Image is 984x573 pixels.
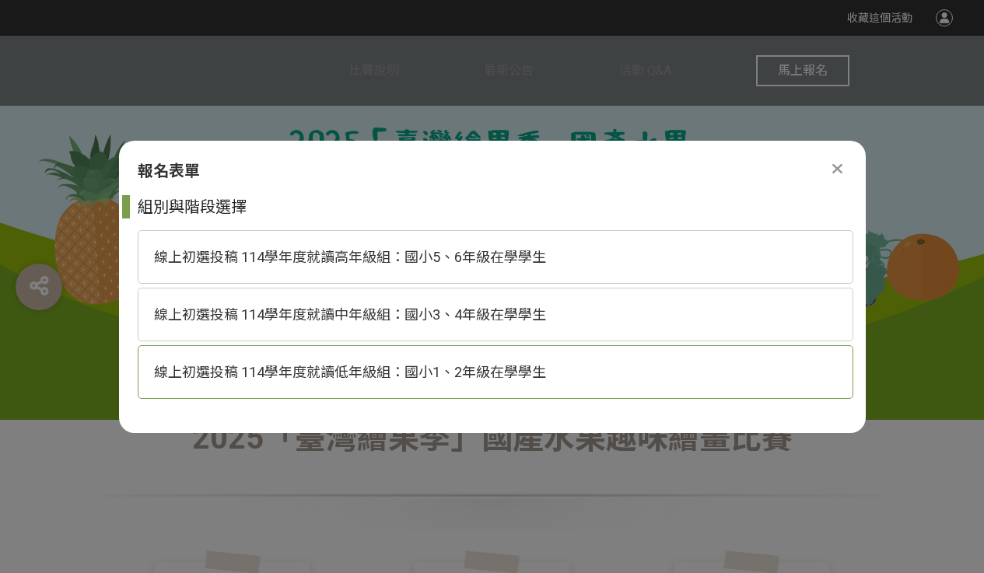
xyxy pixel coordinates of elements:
[349,36,399,106] a: 比賽說明
[484,63,534,78] span: 最新公告
[484,36,534,106] a: 最新公告
[103,420,881,457] h1: 2025「臺灣繪果季」國產水果趣味繪畫比賽
[138,195,853,218] div: 組別與階段選擇
[756,55,849,86] button: 馬上報名
[778,63,828,78] span: 馬上報名
[138,162,200,180] span: 報名表單
[619,63,671,78] span: 活動 Q&A
[349,63,399,78] span: 比賽說明
[619,36,671,106] a: 活動 Q&A
[259,111,726,344] img: 2025「臺灣繪果季」國產水果趣味繪畫比賽
[154,249,546,265] span: 線上初選投稿 114學年度就讀高年級組：國小5、6年級在學學生
[154,364,546,380] span: 線上初選投稿 114學年度就讀低年級組：國小1、2年級在學學生
[154,306,546,323] span: 線上初選投稿 114學年度就讀中年級組：國小3、4年級在學學生
[847,12,912,24] span: 收藏這個活動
